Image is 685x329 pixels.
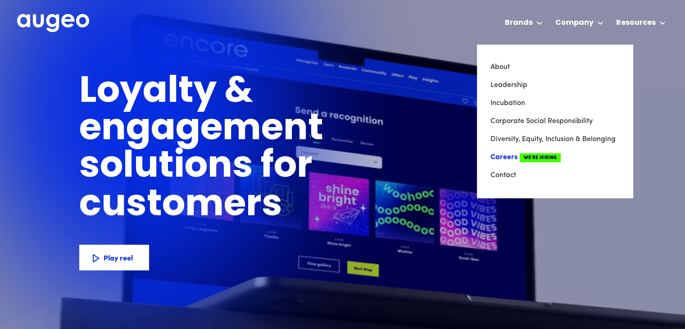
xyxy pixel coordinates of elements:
[17,14,89,33] a: home
[490,148,619,166] a: CareersWe're Hiring
[490,130,619,148] a: Diversity, Equity, Inclusion & Belonging
[555,18,594,28] div: Company
[520,153,561,162] span: We're Hiring
[490,76,619,94] a: Leadership
[616,18,656,28] div: Resources
[477,45,633,198] nav: Company
[490,58,619,76] a: About
[17,14,89,32] img: Augeo's full logo in white.
[490,94,619,112] a: Incubation
[505,18,533,28] div: Brands
[490,166,619,184] a: Contact
[490,112,619,130] a: Corporate Social Responsibility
